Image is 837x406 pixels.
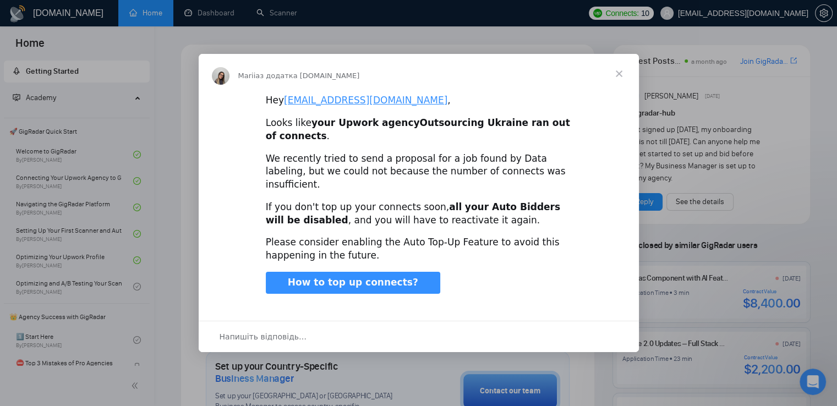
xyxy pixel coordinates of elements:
[284,95,447,106] a: [EMAIL_ADDRESS][DOMAIN_NAME]
[260,72,359,80] span: з додатка [DOMAIN_NAME]
[449,201,462,212] b: all
[212,67,229,85] img: Profile image for Mariia
[599,54,639,94] span: Закрити
[199,321,639,352] div: Відкрити бесіду й відповісти
[266,152,572,191] div: We recently tried to send a proposal for a job found by Data labeling, but we could not because t...
[266,117,572,143] div: Looks like .
[266,117,570,141] b: Outsourcing Ukraine ran out of connects
[238,72,260,80] span: Mariia
[266,272,440,294] a: How to top up connects?
[220,330,307,344] span: Напишіть відповідь…
[311,117,420,128] b: your Upwork agency
[288,277,418,288] span: How to top up connects?
[266,94,572,107] div: Hey ,
[266,201,560,226] b: your Auto Bidders will be disabled
[266,201,572,227] div: If you don't top up your connects soon, , and you will have to reactivate it again.
[266,236,572,262] div: Please consider enabling the Auto Top-Up Feature to avoid this happening in the future.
